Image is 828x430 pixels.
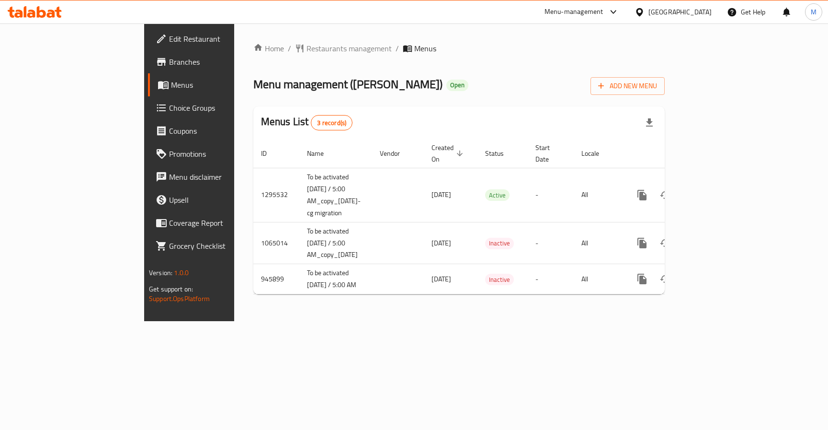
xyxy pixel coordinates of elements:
a: Promotions [148,142,283,165]
div: Menu-management [544,6,603,18]
button: more [631,267,654,291]
a: Restaurants management [295,43,392,54]
a: Grocery Checklist [148,234,283,257]
div: [GEOGRAPHIC_DATA] [648,7,712,17]
span: Promotions [169,148,275,160]
span: Upsell [169,194,275,206]
span: ID [261,148,279,159]
span: Name [307,148,336,159]
li: / [288,43,291,54]
div: Total records count [311,115,352,130]
span: Version: [149,267,172,279]
table: enhanced table [253,139,730,295]
td: To be activated [DATE] / 5:00 AM [299,264,372,294]
a: Support.OpsPlatform [149,292,210,305]
a: Coverage Report [148,211,283,234]
span: Vendor [380,148,412,159]
div: Open [446,80,468,91]
td: - [528,264,574,294]
th: Actions [623,139,730,168]
a: Menus [148,73,283,96]
span: [DATE] [431,237,451,249]
a: Menu disclaimer [148,165,283,188]
span: Inactive [485,238,514,249]
span: M [811,7,817,17]
button: more [631,232,654,255]
span: Start Date [535,142,562,165]
span: Locale [581,148,612,159]
span: Edit Restaurant [169,33,275,45]
span: 3 record(s) [311,118,352,128]
nav: breadcrumb [253,43,665,54]
span: Active [485,190,510,201]
span: [DATE] [431,188,451,201]
div: Inactive [485,274,514,285]
span: Grocery Checklist [169,240,275,252]
span: Add New Menu [598,80,657,92]
span: Menu management ( [PERSON_NAME] ) [253,73,442,95]
td: To be activated [DATE] / 5:00 AM_copy_[DATE] [299,222,372,264]
div: Export file [638,111,661,134]
button: Change Status [654,267,677,291]
td: - [528,168,574,222]
span: Status [485,148,516,159]
span: Branches [169,56,275,68]
li: / [396,43,399,54]
span: Restaurants management [306,43,392,54]
span: Created On [431,142,466,165]
span: Open [446,81,468,89]
button: Add New Menu [590,77,665,95]
a: Choice Groups [148,96,283,119]
span: Inactive [485,274,514,285]
a: Upsell [148,188,283,211]
span: Coverage Report [169,217,275,229]
button: Change Status [654,184,677,207]
td: All [574,264,623,294]
td: All [574,222,623,264]
td: All [574,168,623,222]
a: Edit Restaurant [148,27,283,50]
span: 1.0.0 [174,267,189,279]
span: Menu disclaimer [169,171,275,183]
td: To be activated [DATE] / 5:00 AM_copy_[DATE]-cg migration [299,168,372,222]
span: Choice Groups [169,102,275,114]
td: - [528,222,574,264]
h2: Menus List [261,115,352,130]
span: Menus [171,79,275,91]
span: Menus [414,43,436,54]
span: Get support on: [149,283,193,295]
button: more [631,184,654,207]
span: [DATE] [431,273,451,285]
span: Coupons [169,125,275,137]
button: Change Status [654,232,677,255]
a: Branches [148,50,283,73]
div: Active [485,189,510,201]
a: Coupons [148,119,283,142]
